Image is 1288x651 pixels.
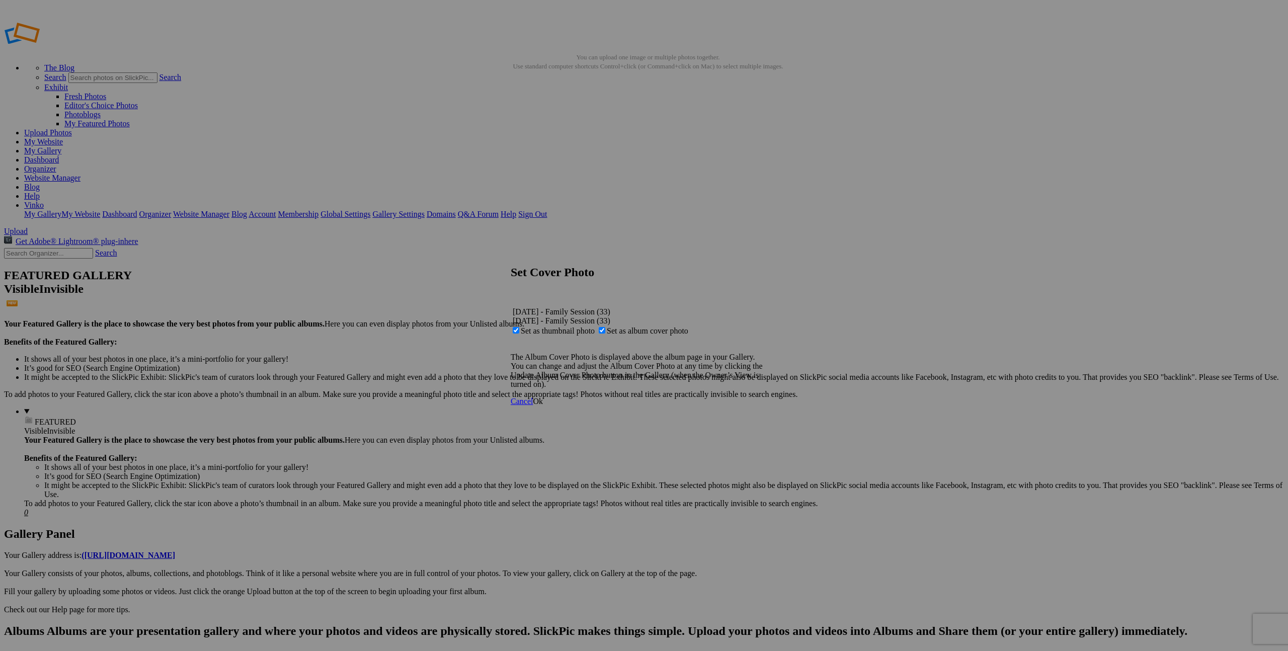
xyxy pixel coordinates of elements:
[513,316,610,325] span: [DATE] - Family Session (33)
[599,327,605,334] input: Set as album cover photo
[511,353,777,389] p: The Album Cover Photo is displayed above the album page in your Gallery. You can change and adjus...
[511,397,533,405] a: Cancel
[521,327,595,335] span: Set as thumbnail photo
[511,266,777,279] h2: Set Cover Photo
[533,397,543,405] span: Ok
[607,327,688,335] span: Set as album cover photo
[513,327,519,334] input: Set as thumbnail photo
[513,307,610,316] span: [DATE] - Family Session (33)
